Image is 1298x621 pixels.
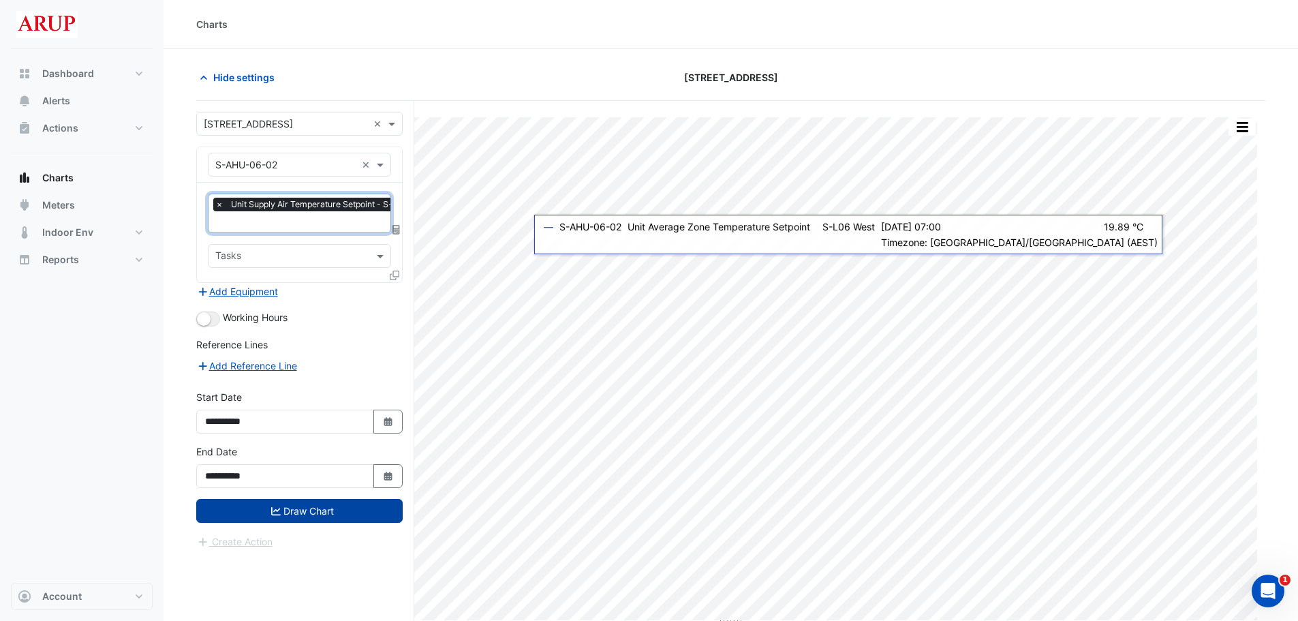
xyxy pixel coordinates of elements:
[228,198,435,211] span: Unit Supply Air Temperature Setpoint - S-L06, West
[196,337,268,352] label: Reference Lines
[18,198,31,212] app-icon: Meters
[362,157,373,172] span: Clear
[196,65,283,89] button: Hide settings
[18,67,31,80] app-icon: Dashboard
[223,312,288,323] span: Working Hours
[196,499,403,523] button: Draw Chart
[196,444,237,459] label: End Date
[42,198,75,212] span: Meters
[1280,575,1291,586] span: 1
[390,224,403,235] span: Choose Function
[11,115,153,142] button: Actions
[11,60,153,87] button: Dashboard
[196,535,273,547] app-escalated-ticket-create-button: Please draw the charts first
[42,171,74,185] span: Charts
[213,70,275,85] span: Hide settings
[42,226,93,239] span: Indoor Env
[11,164,153,192] button: Charts
[382,470,395,482] fa-icon: Select Date
[196,17,228,31] div: Charts
[373,117,385,131] span: Clear
[11,583,153,610] button: Account
[390,269,399,281] span: Clone Favourites and Tasks from this Equipment to other Equipment
[18,171,31,185] app-icon: Charts
[196,284,279,299] button: Add Equipment
[18,121,31,135] app-icon: Actions
[684,70,778,85] span: [STREET_ADDRESS]
[42,590,82,603] span: Account
[1229,119,1256,136] button: More Options
[42,121,78,135] span: Actions
[18,94,31,108] app-icon: Alerts
[42,94,70,108] span: Alerts
[213,248,241,266] div: Tasks
[42,67,94,80] span: Dashboard
[16,11,78,38] img: Company Logo
[18,226,31,239] app-icon: Indoor Env
[18,253,31,267] app-icon: Reports
[213,198,226,211] span: ×
[42,253,79,267] span: Reports
[1252,575,1284,607] iframe: Intercom live chat
[196,358,298,374] button: Add Reference Line
[11,192,153,219] button: Meters
[11,219,153,246] button: Indoor Env
[382,416,395,427] fa-icon: Select Date
[11,246,153,273] button: Reports
[11,87,153,115] button: Alerts
[196,390,242,404] label: Start Date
